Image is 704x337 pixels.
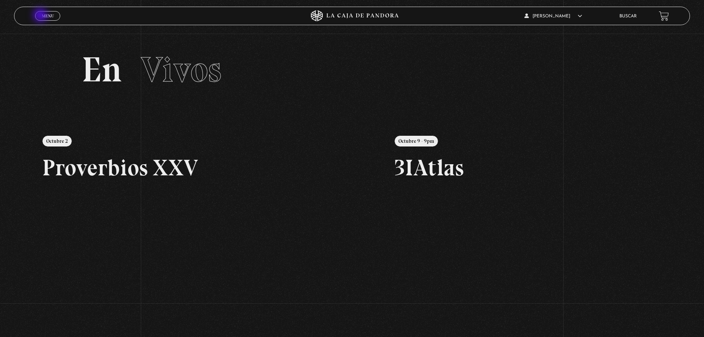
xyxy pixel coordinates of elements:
span: Cerrar [39,20,57,25]
span: Vivos [141,48,221,91]
span: [PERSON_NAME] [524,14,582,18]
h2: En [82,52,622,87]
span: Menu [42,14,54,18]
a: View your shopping cart [659,11,669,21]
a: Buscar [619,14,637,18]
